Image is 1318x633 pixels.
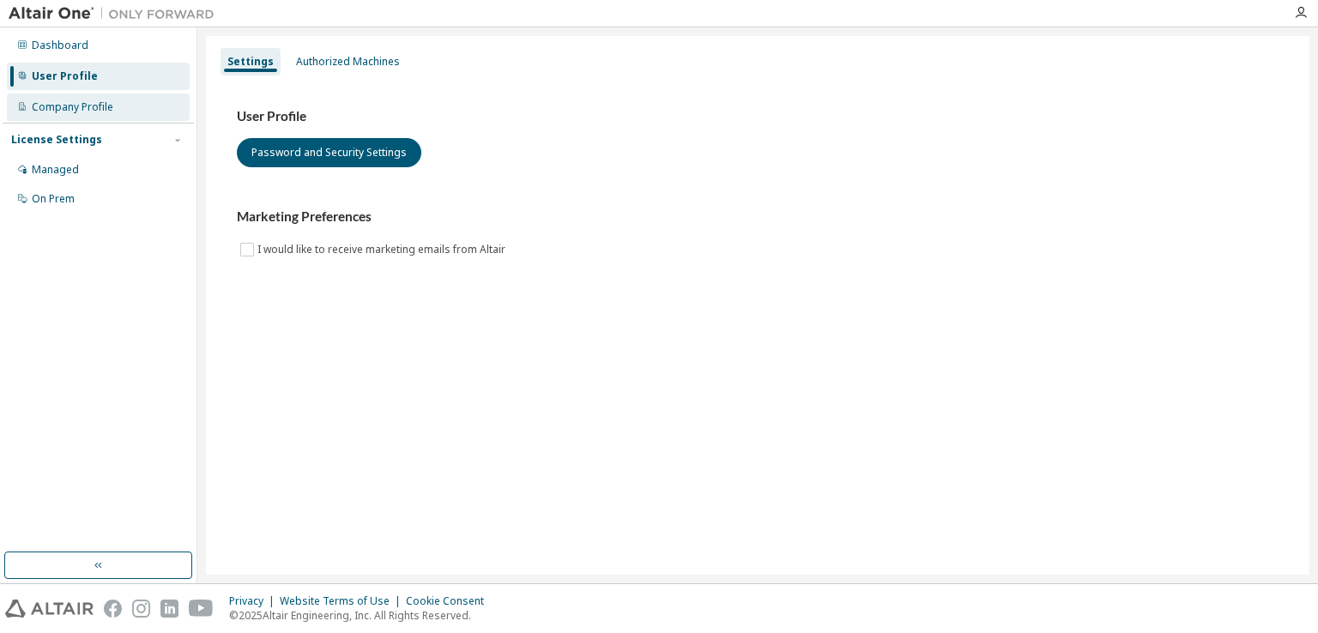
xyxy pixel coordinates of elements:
div: Dashboard [32,39,88,52]
button: Password and Security Settings [237,138,421,167]
label: I would like to receive marketing emails from Altair [257,239,509,260]
div: User Profile [32,69,98,83]
img: altair_logo.svg [5,600,94,618]
div: Website Terms of Use [280,594,406,608]
div: Authorized Machines [296,55,400,69]
img: youtube.svg [189,600,214,618]
h3: User Profile [237,108,1279,125]
div: Cookie Consent [406,594,494,608]
img: facebook.svg [104,600,122,618]
div: Managed [32,163,79,177]
p: © 2025 Altair Engineering, Inc. All Rights Reserved. [229,608,494,623]
div: Settings [227,55,274,69]
div: License Settings [11,133,102,147]
h3: Marketing Preferences [237,208,1279,226]
div: Company Profile [32,100,113,114]
div: Privacy [229,594,280,608]
img: instagram.svg [132,600,150,618]
img: Altair One [9,5,223,22]
div: On Prem [32,192,75,206]
img: linkedin.svg [160,600,178,618]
